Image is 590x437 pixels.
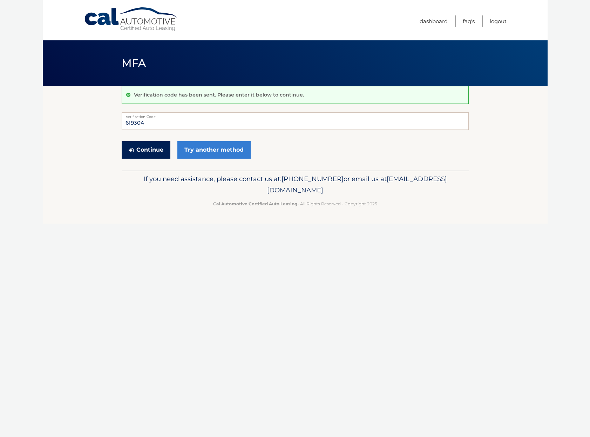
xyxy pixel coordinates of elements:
[490,15,507,27] a: Logout
[282,175,344,183] span: [PHONE_NUMBER]
[122,57,146,69] span: MFA
[126,200,464,207] p: - All Rights Reserved - Copyright 2025
[177,141,251,159] a: Try another method
[122,141,170,159] button: Continue
[134,92,304,98] p: Verification code has been sent. Please enter it below to continue.
[463,15,475,27] a: FAQ's
[420,15,448,27] a: Dashboard
[267,175,447,194] span: [EMAIL_ADDRESS][DOMAIN_NAME]
[213,201,297,206] strong: Cal Automotive Certified Auto Leasing
[122,112,469,130] input: Verification Code
[126,173,464,196] p: If you need assistance, please contact us at: or email us at
[84,7,178,32] a: Cal Automotive
[122,112,469,118] label: Verification Code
